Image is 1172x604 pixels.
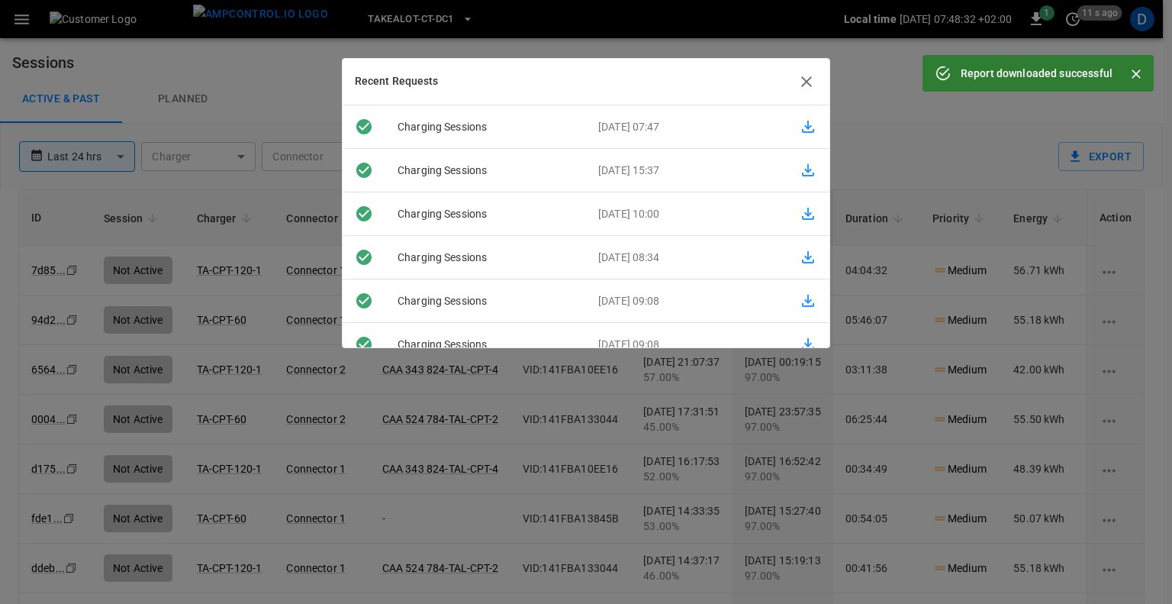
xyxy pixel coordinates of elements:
[586,163,787,179] p: [DATE] 15:37
[343,248,385,266] div: Downloaded
[385,206,586,222] p: charging sessions
[961,60,1112,87] div: Report downloaded successful
[586,337,787,353] p: [DATE] 09:08
[385,119,586,135] p: charging sessions
[1125,63,1148,86] button: Close
[343,335,385,354] div: Ready to download
[385,293,586,309] p: charging sessions
[355,73,439,90] h6: Recent Requests
[343,118,385,136] div: Downloaded
[385,163,586,179] p: charging sessions
[385,250,586,266] p: charging sessions
[343,292,385,310] div: Downloaded
[586,206,787,222] p: [DATE] 10:00
[385,337,586,353] p: charging sessions
[343,161,385,179] div: Downloaded
[343,205,385,223] div: Downloaded
[586,119,787,135] p: [DATE] 07:47
[586,293,787,309] p: [DATE] 09:08
[586,250,787,266] p: [DATE] 08:34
